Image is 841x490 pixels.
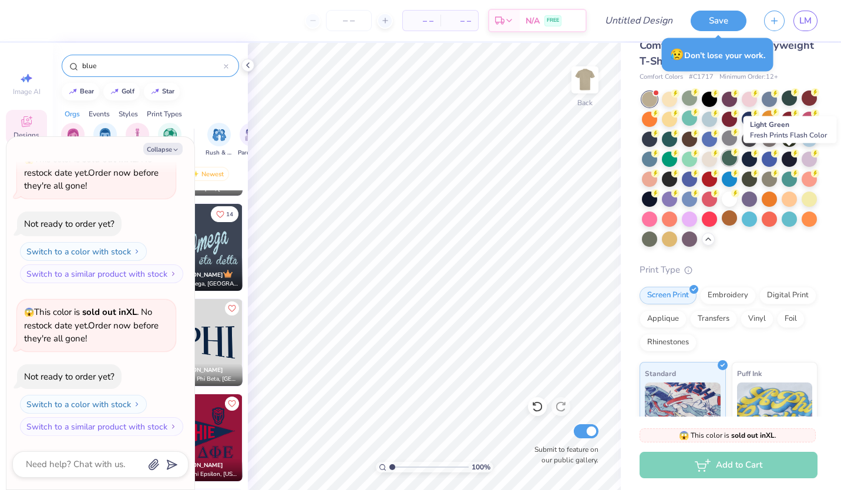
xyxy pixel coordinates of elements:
img: topCreatorCrown.gif [223,269,233,278]
span: FREE [547,16,559,25]
button: bear [62,83,99,100]
button: Like [225,397,239,411]
span: Delta Phi Epsilon, [US_STATE][GEOGRAPHIC_DATA] [174,470,238,479]
input: Try "Alpha" [81,60,224,72]
div: star [162,88,174,95]
div: golf [122,88,134,95]
div: Embroidery [700,287,756,304]
div: Events [89,109,110,119]
span: – – [448,15,471,27]
div: filter for Sports [158,123,181,157]
img: Switch to a similar product with stock [170,423,177,430]
span: LM [799,14,812,28]
span: Comfort Colors [640,72,683,82]
span: Chi Omega, [GEOGRAPHIC_DATA][US_STATE] [174,280,238,288]
a: LM [793,11,818,31]
div: Not ready to order yet? [24,371,115,382]
div: Orgs [65,109,80,119]
img: Sports Image [163,128,177,142]
span: N/A [526,15,540,27]
span: # C1717 [689,72,714,82]
img: dad86426-8b3b-4872-a195-8229ad389a9c [156,299,243,386]
button: Switch to a color with stock [20,242,147,261]
span: Designs [14,130,39,140]
div: filter for Parent's Weekend [238,123,265,157]
span: 😱 [24,307,34,318]
div: Rhinestones [640,334,697,351]
img: Switch to a similar product with stock [170,270,177,277]
img: trend_line.gif [150,88,160,95]
div: filter for Rush & Bid [206,123,233,157]
img: Rush & Bid Image [213,128,226,142]
img: 1afba1c2-62e2-4ecf-adf4-bd40758b88f9 [156,394,243,481]
img: 495754e0-e601-4b45-8499-6414da37d825 [242,394,329,481]
strong: sold out in XL [82,306,137,318]
div: Applique [640,310,687,328]
div: Light Green [744,116,837,143]
button: golf [103,83,140,100]
div: Don’t lose your work. [662,38,773,72]
span: Parent's Weekend [238,149,265,157]
img: Switch to a color with stock [133,248,140,255]
button: Like [211,206,238,222]
button: filter button [92,123,119,157]
div: Foil [777,310,805,328]
button: Switch to a similar product with stock [20,264,183,283]
div: Print Types [147,109,182,119]
span: Fresh Prints Flash Color [750,130,827,140]
span: Rush & Bid [206,149,233,157]
img: Parent's Weekend Image [245,128,258,142]
span: Gamma Phi Beta, [GEOGRAPHIC_DATA][US_STATE] [174,375,238,384]
span: Image AI [13,87,41,96]
span: This color is . [679,430,776,441]
span: [PERSON_NAME] [174,461,223,469]
div: Digital Print [759,287,816,304]
div: filter for Sorority [61,123,85,157]
div: Styles [119,109,138,119]
button: Collapse [143,143,183,155]
div: filter for Fraternity [92,123,119,157]
span: Minimum Order: 12 + [719,72,778,82]
span: 100 % [472,462,490,472]
img: 7949ef42-18e4-454b-9fba-1c45a01861ee [156,204,243,291]
button: Switch to a similar product with stock [20,417,183,436]
span: This color is . No restock date yet. Order now before they're all gone! [24,306,159,344]
strong: sold out in XL [731,431,775,440]
span: This color is . No restock date yet. Order now before they're all gone! [24,153,159,192]
div: Not ready to order yet? [24,218,115,230]
button: star [144,83,180,100]
img: Club Image [131,128,144,142]
img: Switch to a color with stock [133,401,140,408]
span: [PERSON_NAME] [174,271,223,279]
label: Submit to feature on our public gallery. [528,444,598,465]
div: Back [577,98,593,108]
div: Newest [184,167,229,181]
img: c6e4525d-898e-49d1-9920-0a265b003c82 [242,299,329,386]
div: Print Type [640,263,818,277]
img: Back [573,68,597,92]
img: Sorority Image [66,128,80,142]
img: Fraternity Image [99,128,112,142]
input: Untitled Design [596,9,682,32]
button: filter button [61,123,85,157]
img: Standard [645,382,721,441]
button: Like [225,301,239,316]
span: Puff Ink [737,367,762,380]
button: filter button [238,123,265,157]
button: filter button [206,123,233,157]
input: – – [326,10,372,31]
img: trend_line.gif [110,88,119,95]
span: 😥 [670,47,684,62]
img: Puff Ink [737,382,813,441]
span: – – [410,15,433,27]
span: 😱 [679,430,689,441]
div: filter for Club [126,123,149,157]
span: Standard [645,367,676,380]
div: bear [80,88,94,95]
button: Save [691,11,746,31]
img: c22cc1ce-d3ad-48e1-a446-60ccef17b2a5 [242,204,329,291]
button: filter button [126,123,149,157]
button: filter button [158,123,181,157]
button: Switch to a color with stock [20,395,147,414]
span: 14 [226,212,233,217]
